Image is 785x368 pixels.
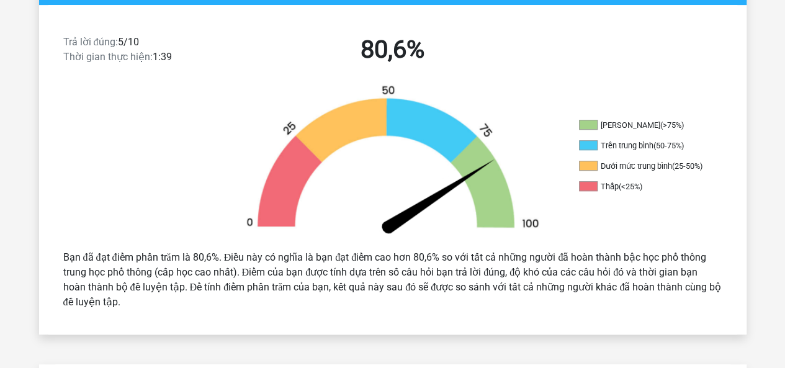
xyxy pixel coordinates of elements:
font: (<25%) [619,182,642,191]
img: 81.faf665cb8af7.png [225,84,560,240]
font: (>75%) [660,120,684,130]
font: Dưới mức trung bình [601,161,672,171]
font: [PERSON_NAME] [601,120,660,130]
font: Bạn đã đạt điểm phần trăm là 80,6%. Điều này có nghĩa là bạn đạt điểm cao hơn 80,6% so với tất cả... [63,251,722,308]
font: Thời gian thực hiện: [63,51,153,63]
font: (25-50%) [672,161,702,171]
font: Trên trung bình [601,141,653,150]
font: 80,6% [361,35,424,64]
font: Thấp [601,182,619,191]
font: 1:39 [153,51,172,63]
font: (50-75%) [653,141,684,150]
font: Trả lời đúng: [63,36,118,48]
font: 5/10 [118,36,139,48]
